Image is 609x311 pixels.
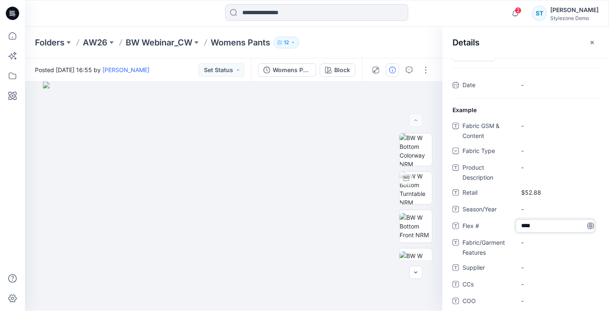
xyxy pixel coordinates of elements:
img: eyJhbGciOiJIUzI1NiIsImtpZCI6IjAiLCJzbHQiOiJzZXMiLCJ0eXAiOiJKV1QifQ.eyJkYXRhIjp7InR5cGUiOiJzdG9yYW... [43,82,425,311]
h2: Details [452,38,480,48]
button: Block [320,63,355,77]
span: Posted [DATE] 16:55 by [35,65,149,74]
span: Retail [462,188,512,199]
img: BW W Bottom Back NRM [400,251,432,278]
span: Supplier [462,263,512,274]
span: Fabric/Garment Features [462,238,512,258]
a: [PERSON_NAME] [102,66,149,73]
a: BW Webinar_CW [126,37,192,48]
a: Folders [35,37,65,48]
span: - [521,238,594,247]
span: - [521,296,594,305]
span: Product Description [462,163,512,183]
span: - [521,263,594,272]
img: BW W Bottom Front NRM [400,213,432,239]
span: - [521,163,594,172]
span: Date [462,80,512,92]
div: ST [532,6,547,21]
div: Block [334,65,350,75]
span: - [521,205,594,213]
span: Example [452,105,477,114]
span: Fabric GSM & Content [462,121,512,141]
span: - [521,80,594,89]
div: Womens Pants - Generated Colorways [273,65,311,75]
span: - [521,280,594,288]
img: BW W Bottom Turntable NRM [400,172,432,204]
span: - [521,121,594,130]
span: $52.88 [521,188,594,197]
div: [PERSON_NAME] [550,5,599,15]
span: Season/Year [462,204,512,216]
span: Flex # [462,221,512,233]
button: 12 [273,37,299,48]
button: Womens Pants - Generated Colorways [258,63,316,77]
div: Stylezone Demo [550,15,599,21]
p: Womens Pants [211,37,270,48]
img: BW W Bottom Colorway NRM [400,133,432,166]
a: AW26 [83,37,107,48]
span: CCs [462,279,512,291]
span: COO [462,296,512,308]
button: Details [386,63,399,77]
span: 2 [515,7,522,14]
div: - [521,146,534,155]
p: 12 [284,38,289,47]
span: Fabric Type [462,146,512,158]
